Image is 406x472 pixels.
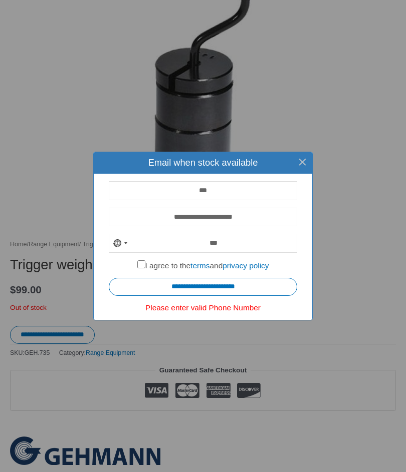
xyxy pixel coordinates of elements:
[223,261,269,270] a: privacy policy
[137,260,145,268] input: I agree to thetermsandprivacy policy
[109,234,132,252] button: Selected country
[190,261,210,270] a: terms
[101,157,305,168] h4: Email when stock available
[109,303,297,312] div: Please enter valid Phone Number
[137,261,269,270] label: I agree to the and
[292,152,313,172] button: Close this dialog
